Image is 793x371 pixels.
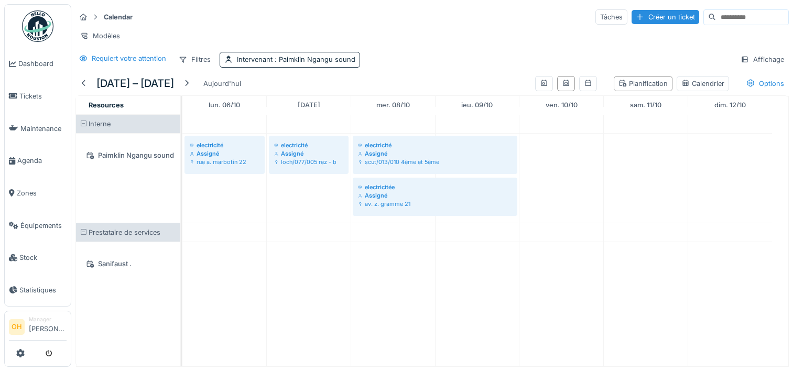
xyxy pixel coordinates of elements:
[681,79,724,89] div: Calendrier
[5,177,71,210] a: Zones
[17,156,67,166] span: Agenda
[82,149,174,162] div: Paimklin Ngangu sound
[20,124,67,134] span: Maintenance
[19,285,67,295] span: Statistiques
[199,77,245,91] div: Aujourd'hui
[5,209,71,242] a: Équipements
[29,315,67,323] div: Manager
[374,98,412,112] a: 8 octobre 2025
[89,101,124,109] span: Resources
[17,188,67,198] span: Zones
[742,76,789,91] div: Options
[190,158,259,166] div: rue a. marbotin 22
[22,10,53,42] img: Badge_color-CXgf-gQk.svg
[358,158,512,166] div: scut/013/010 4ème et 5ème
[459,98,495,112] a: 9 octobre 2025
[19,253,67,263] span: Stock
[274,158,343,166] div: loch/077/005 rez - b
[5,80,71,113] a: Tickets
[20,221,67,231] span: Équipements
[190,141,259,149] div: electricité
[174,52,215,67] div: Filtres
[100,12,137,22] strong: Calendar
[5,112,71,145] a: Maintenance
[358,191,512,200] div: Assigné
[358,183,512,191] div: electricitée
[274,141,343,149] div: electricité
[96,77,174,90] h5: [DATE] – [DATE]
[618,79,668,89] div: Planification
[543,98,580,112] a: 10 octobre 2025
[273,56,355,63] span: : Paimklin Ngangu sound
[358,149,512,158] div: Assigné
[237,54,355,64] div: Intervenant
[75,28,125,43] div: Modèles
[632,10,699,24] div: Créer un ticket
[627,98,664,112] a: 11 octobre 2025
[358,200,512,208] div: av. z. gramme 21
[358,141,512,149] div: electricité
[712,98,748,112] a: 12 octobre 2025
[295,98,323,112] a: 7 octobre 2025
[190,149,259,158] div: Assigné
[736,52,789,67] div: Affichage
[5,274,71,307] a: Statistiques
[92,53,166,63] div: Requiert votre attention
[206,98,243,112] a: 6 octobre 2025
[82,257,174,270] div: Sanifaust .
[5,145,71,177] a: Agenda
[19,91,67,101] span: Tickets
[5,48,71,80] a: Dashboard
[18,59,67,69] span: Dashboard
[595,9,627,25] div: Tâches
[29,315,67,338] li: [PERSON_NAME]
[9,319,25,335] li: OH
[89,120,111,128] span: Interne
[89,228,160,236] span: Prestataire de services
[9,315,67,341] a: OH Manager[PERSON_NAME]
[5,242,71,274] a: Stock
[274,149,343,158] div: Assigné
